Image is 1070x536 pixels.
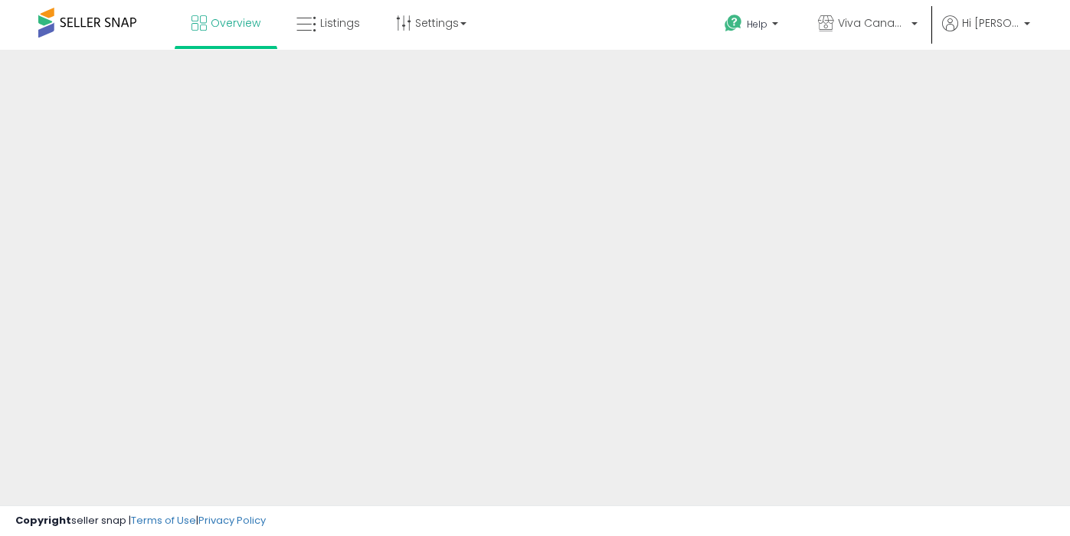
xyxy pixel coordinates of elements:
span: Listings [320,15,360,31]
a: Privacy Policy [198,513,266,528]
div: seller snap | | [15,514,266,528]
a: Terms of Use [131,513,196,528]
a: Help [712,2,794,50]
span: Help [747,18,767,31]
span: Hi [PERSON_NAME] [962,15,1019,31]
strong: Copyright [15,513,71,528]
a: Hi [PERSON_NAME] [942,15,1030,50]
i: Get Help [724,14,743,33]
span: Overview [211,15,260,31]
span: Viva Canada [838,15,907,31]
